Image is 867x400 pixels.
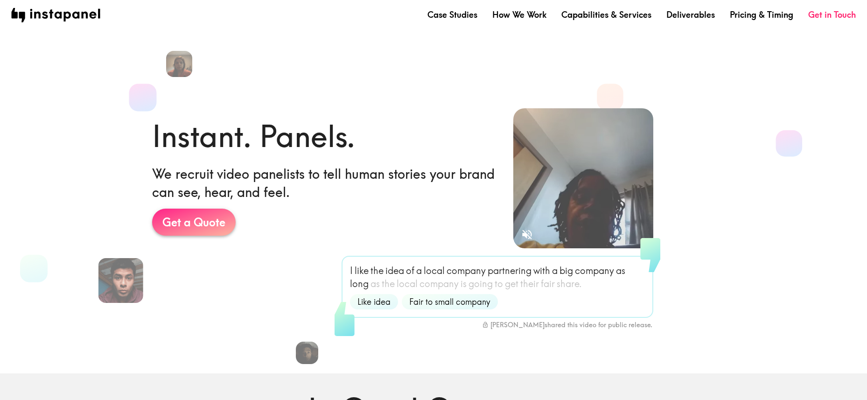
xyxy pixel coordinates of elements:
span: as [371,277,380,290]
span: is [461,277,467,290]
a: Get in Touch [808,9,856,21]
span: company [447,264,486,277]
span: fair [541,277,555,290]
img: Trish [166,51,192,77]
span: local [397,277,418,290]
span: with [533,264,550,277]
h6: We recruit video panelists to tell human stories your brand can see, hear, and feel. [152,165,498,201]
a: Case Studies [427,9,477,21]
span: the [382,277,395,290]
a: Deliverables [666,9,715,21]
span: like [355,264,369,277]
span: local [424,264,445,277]
span: big [559,264,573,277]
span: to [495,277,503,290]
img: instapanel [11,8,100,22]
img: Alfredo [98,258,143,303]
a: Get a Quote [152,209,236,236]
div: [PERSON_NAME] shared this video for public release. [482,321,652,329]
span: of [406,264,414,277]
span: company [420,277,459,290]
a: How We Work [492,9,546,21]
span: partnering [488,264,531,277]
span: a [416,264,422,277]
span: their [520,277,539,290]
h1: Instant. Panels. [152,115,355,157]
span: as [616,264,625,277]
span: the [371,264,384,277]
span: I [350,264,353,277]
span: Fair to small company [404,296,496,308]
a: Capabilities & Services [561,9,651,21]
span: long [350,277,369,290]
button: Sound is off [517,225,537,245]
span: share. [557,277,582,290]
span: going [468,277,493,290]
span: company [575,264,614,277]
a: Pricing & Timing [730,9,793,21]
span: get [505,277,518,290]
span: idea [385,264,404,277]
span: a [552,264,558,277]
img: Cory [296,342,318,364]
span: Like idea [352,296,396,308]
